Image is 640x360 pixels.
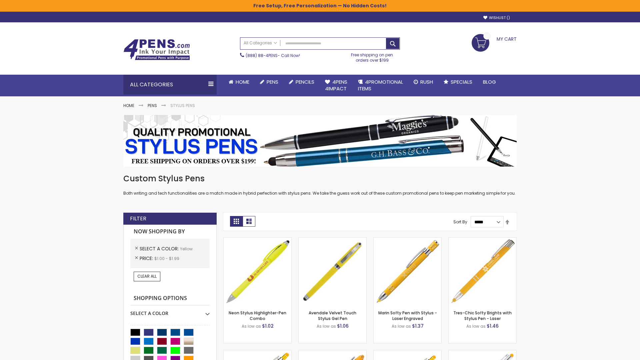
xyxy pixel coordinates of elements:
[483,78,496,85] span: Blog
[353,75,408,96] a: 4PROMOTIONALITEMS
[244,40,277,46] span: All Categories
[140,245,180,252] span: Select A Color
[337,323,349,329] span: $1.06
[123,39,190,60] img: 4Pens Custom Pens and Promotional Products
[267,78,278,85] span: Pens
[358,78,403,92] span: 4PROMOTIONAL ITEMS
[123,173,517,184] h1: Custom Stylus Pens
[246,53,278,58] a: (888) 88-4PENS
[296,78,314,85] span: Pencils
[130,225,210,239] strong: Now Shopping by
[487,323,499,329] span: $1.46
[374,237,441,243] a: Marin Softy Pen with Stylus - Laser Engraved-Yellow
[123,103,134,108] a: Home
[262,323,274,329] span: $1.02
[449,238,516,305] img: Tres-Chic Softy Brights with Stylus Pen - Laser-Yellow
[392,323,411,329] span: As low as
[299,238,366,305] img: Avendale Velvet Touch Stylus Gel Pen-Yellow
[483,15,510,20] a: Wishlist
[420,78,433,85] span: Rush
[170,103,195,108] strong: Stylus Pens
[242,323,261,329] span: As low as
[246,53,300,58] span: - Call Now!
[123,75,217,95] div: All Categories
[412,323,424,329] span: $1.37
[180,246,193,252] span: Yellow
[449,237,516,243] a: Tres-Chic Softy Brights with Stylus Pen - Laser-Yellow
[453,310,512,321] a: Tres-Chic Softy Brights with Stylus Pen - Laser
[478,75,501,89] a: Blog
[449,350,516,356] a: Tres-Chic Softy with Stylus Top Pen - ColorJet-Yellow
[224,350,291,356] a: Phoenix Softy Brights with Stylus Pen - Laser-Yellow
[230,216,243,227] strong: Grid
[140,255,154,262] span: Price
[320,75,353,96] a: 4Pens4impact
[224,238,291,305] img: Neon Stylus Highlighter-Pen Combo-Yellow
[223,75,255,89] a: Home
[374,350,441,356] a: Phoenix Softy Brights Gel with Stylus Pen - Laser-Yellow
[154,256,179,261] span: $1.00 - $1.99
[374,238,441,305] img: Marin Softy Pen with Stylus - Laser Engraved-Yellow
[344,50,400,63] div: Free shipping on pen orders over $199
[255,75,284,89] a: Pens
[130,215,146,222] strong: Filter
[236,78,249,85] span: Home
[451,78,472,85] span: Specials
[224,237,291,243] a: Neon Stylus Highlighter-Pen Combo-Yellow
[299,237,366,243] a: Avendale Velvet Touch Stylus Gel Pen-Yellow
[408,75,438,89] a: Rush
[378,310,437,321] a: Marin Softy Pen with Stylus - Laser Engraved
[453,219,467,225] label: Sort By
[137,273,157,279] span: Clear All
[309,310,356,321] a: Avendale Velvet Touch Stylus Gel Pen
[148,103,157,108] a: Pens
[134,272,160,281] a: Clear All
[466,323,486,329] span: As low as
[130,291,210,306] strong: Shopping Options
[240,38,280,49] a: All Categories
[130,305,210,317] div: Select A Color
[299,350,366,356] a: Ellipse Softy Brights with Stylus Pen - Laser-Yellow
[229,310,286,321] a: Neon Stylus Highlighter-Pen Combo
[325,78,347,92] span: 4Pens 4impact
[438,75,478,89] a: Specials
[317,323,336,329] span: As low as
[123,173,517,196] div: Both writing and tech functionalities are a match made in hybrid perfection with stylus pens. We ...
[123,115,517,167] img: Stylus Pens
[284,75,320,89] a: Pencils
